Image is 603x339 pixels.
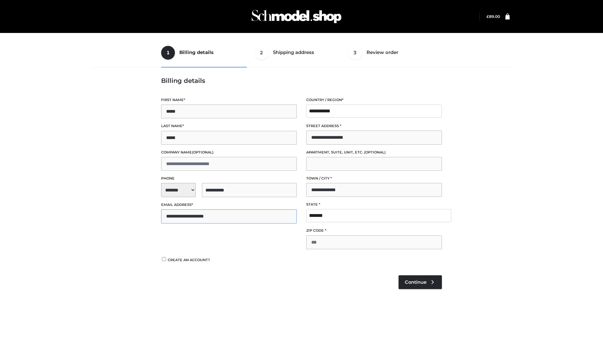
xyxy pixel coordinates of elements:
label: Apartment, suite, unit, etc. [306,149,442,155]
a: Continue [399,275,442,289]
input: Create an account? [161,257,167,261]
span: (optional) [364,150,386,154]
label: ZIP Code [306,228,442,234]
span: Create an account? [168,258,210,262]
span: Continue [405,279,426,285]
a: £89.00 [486,14,500,19]
label: Phone [161,175,297,181]
bdi: 89.00 [486,14,500,19]
label: Street address [306,123,442,129]
img: Schmodel Admin 964 [249,4,344,29]
label: State [306,202,442,207]
span: £ [486,14,489,19]
label: First name [161,97,297,103]
label: Last name [161,123,297,129]
label: Country / Region [306,97,442,103]
label: Company name [161,149,297,155]
h3: Billing details [161,77,442,84]
label: Email address [161,202,297,208]
label: Town / City [306,175,442,181]
span: (optional) [192,150,214,154]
